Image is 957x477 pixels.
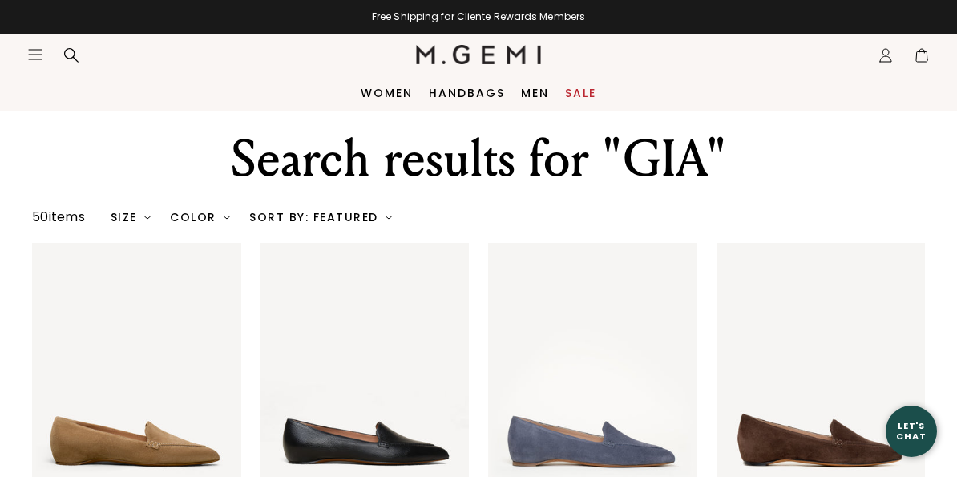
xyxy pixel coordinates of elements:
a: Men [521,87,549,99]
a: Sale [565,87,596,99]
img: M.Gemi [416,45,542,64]
div: Let's Chat [886,421,937,441]
img: chevron-down.svg [224,214,230,220]
div: Sort By: Featured [249,211,392,224]
a: Handbags [429,87,505,99]
button: Open site menu [27,46,43,63]
a: Women [361,87,413,99]
div: Search results for "GIA" [181,131,776,188]
div: 50 items [32,208,85,227]
div: Size [111,211,151,224]
img: chevron-down.svg [144,214,151,220]
div: Color [170,211,230,224]
img: chevron-down.svg [386,214,392,220]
